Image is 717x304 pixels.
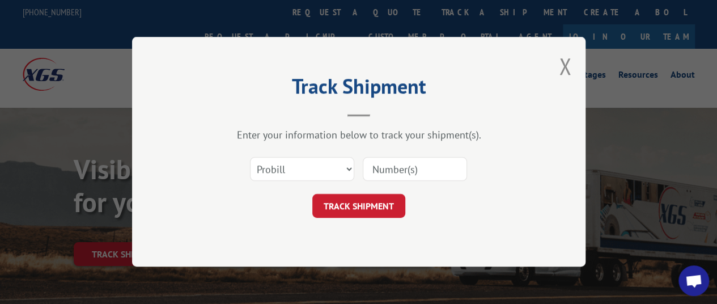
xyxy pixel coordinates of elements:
div: Enter your information below to track your shipment(s). [189,129,529,142]
button: TRACK SHIPMENT [312,195,405,218]
button: Close modal [559,51,571,81]
h2: Track Shipment [189,78,529,100]
input: Number(s) [363,158,467,181]
div: Open chat [678,265,709,296]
